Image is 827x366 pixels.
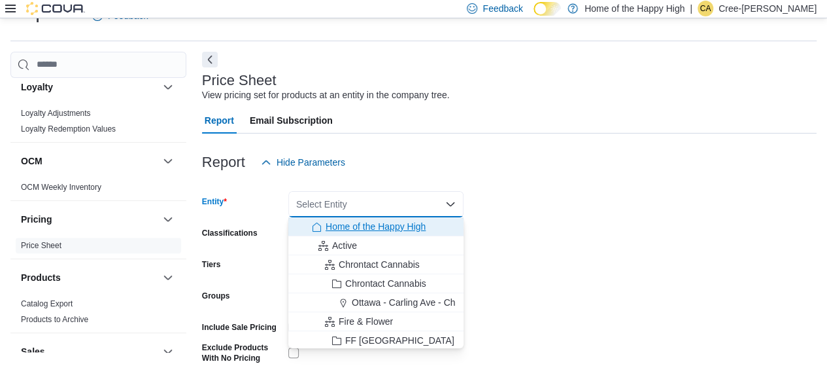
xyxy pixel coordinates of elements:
[202,342,283,363] label: Exclude Products With No Pricing
[202,155,245,170] h3: Report
[21,271,61,284] h3: Products
[202,322,277,333] label: Include Sale Pricing
[21,315,88,324] a: Products to Archive
[202,259,220,270] label: Tiers
[345,277,426,290] span: Chrontact Cannabis
[26,2,85,15] img: Cova
[482,2,522,15] span: Feedback
[21,183,101,192] a: OCM Weekly Inventory
[718,1,817,16] p: Cree-[PERSON_NAME]
[202,73,277,88] h3: Price Sheet
[160,270,176,285] button: Products
[10,179,186,200] div: OCM
[445,199,456,210] button: Close list of options
[21,240,61,251] span: Price Sheet
[21,155,158,168] button: OCM
[21,213,158,226] button: Pricing
[339,315,393,328] span: Fire & Flower
[288,236,464,255] button: Active
[21,345,45,358] h3: Sales
[21,299,73,309] span: Catalog Export
[288,217,464,236] button: Home of the Happy High
[160,211,176,227] button: Pricing
[533,2,561,16] input: Dark Mode
[339,258,420,271] span: Chrontact Cannabis
[21,81,158,94] button: Loyalty
[690,1,692,16] p: |
[584,1,684,16] p: Home of the Happy High
[21,109,91,118] a: Loyalty Adjustments
[277,156,345,169] span: Hide Parameters
[288,255,464,274] button: Chrontact Cannabis
[21,124,116,134] a: Loyalty Redemption Values
[202,88,450,102] div: View pricing set for products at an entity in the company tree.
[288,274,464,293] button: Chrontact Cannabis
[202,196,227,207] label: Entity
[21,345,158,358] button: Sales
[21,81,53,94] h3: Loyalty
[21,213,52,226] h3: Pricing
[698,1,713,16] div: Cree-Ann Perrin
[256,149,350,175] button: Hide Parameters
[332,239,357,252] span: Active
[288,293,464,312] button: Ottawa - Carling Ave - Chrontact Cannabis
[160,344,176,359] button: Sales
[288,312,464,331] button: Fire & Flower
[21,124,116,134] span: Loyalty Redemption Values
[160,79,176,95] button: Loyalty
[700,1,711,16] span: CA
[21,108,91,119] span: Loyalty Adjustments
[345,334,454,347] span: FF [GEOGRAPHIC_DATA]
[160,153,176,169] button: OCM
[10,105,186,142] div: Loyalty
[326,220,426,233] span: Home of the Happy High
[250,107,333,134] span: Email Subscription
[205,107,234,134] span: Report
[288,331,464,350] button: FF [GEOGRAPHIC_DATA]
[21,314,88,325] span: Products to Archive
[21,271,158,284] button: Products
[21,299,73,308] a: Catalog Export
[10,238,186,259] div: Pricing
[202,52,218,67] button: Next
[202,291,230,301] label: Groups
[352,296,524,309] span: Ottawa - Carling Ave - Chrontact Cannabis
[21,241,61,250] a: Price Sheet
[202,228,258,238] label: Classifications
[10,296,186,333] div: Products
[21,155,42,168] h3: OCM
